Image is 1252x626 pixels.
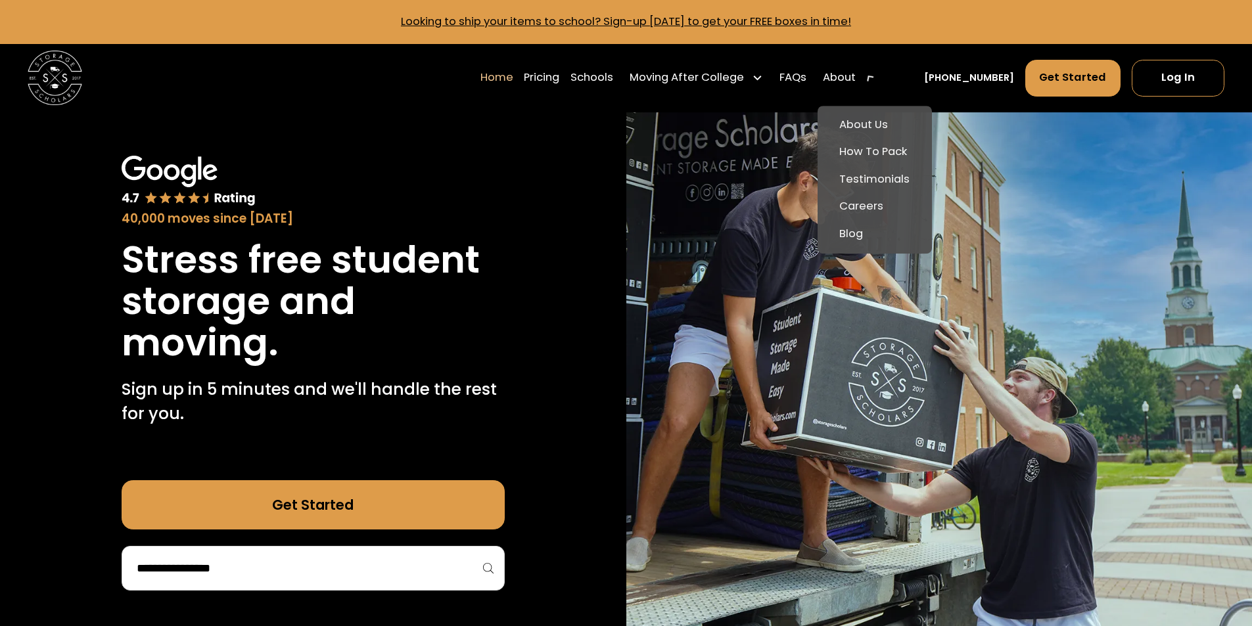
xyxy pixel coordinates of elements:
[28,51,82,105] img: Storage Scholars main logo
[524,58,559,97] a: Pricing
[823,220,926,248] a: Blog
[401,14,851,29] a: Looking to ship your items to school? Sign-up [DATE] to get your FREE boxes in time!
[624,58,769,97] div: Moving After College
[818,58,881,97] div: About
[1132,60,1224,97] a: Log In
[480,58,513,97] a: Home
[924,71,1014,85] a: [PHONE_NUMBER]
[28,51,82,105] a: home
[122,210,505,228] div: 40,000 moves since [DATE]
[122,480,505,529] a: Get Started
[823,139,926,166] a: How To Pack
[630,70,744,86] div: Moving After College
[1025,60,1121,97] a: Get Started
[823,193,926,221] a: Careers
[823,70,856,86] div: About
[823,166,926,193] a: Testimonials
[779,58,806,97] a: FAQs
[122,239,505,363] h1: Stress free student storage and moving.
[570,58,613,97] a: Schools
[818,106,932,254] nav: About
[122,377,505,426] p: Sign up in 5 minutes and we'll handle the rest for you.
[823,111,926,139] a: About Us
[122,156,256,207] img: Google 4.7 star rating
